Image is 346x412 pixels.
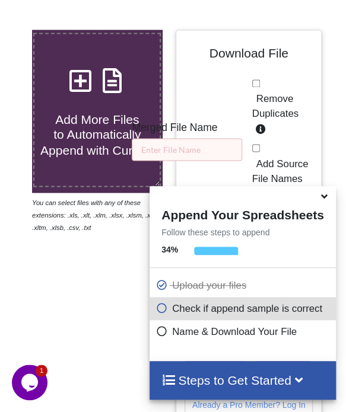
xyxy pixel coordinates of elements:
[150,205,335,222] h4: Append Your Spreadsheets
[161,373,323,388] h4: Steps to Get Started
[155,301,332,316] p: Check if append sample is correct
[252,158,309,184] span: Add Source File Names
[161,245,178,254] b: 34 %
[32,199,159,231] i: You can select files with any of these extensions: .xls, .xlt, .xlm, .xlsx, .xlsm, .xltx, .xltm, ...
[185,39,312,72] h4: Download File
[252,93,299,119] span: Remove Duplicates
[12,365,50,400] iframe: chat widget
[132,138,242,161] input: Enter File Name
[155,324,332,339] p: Name & Download Your File
[132,122,242,134] h5: Merged File Name
[155,278,332,293] p: Upload your files
[40,113,154,156] span: Add More Files to Automatically Append with Current
[150,226,335,238] p: Follow these steps to append
[185,398,312,410] p: Already a Pro Member? Log In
